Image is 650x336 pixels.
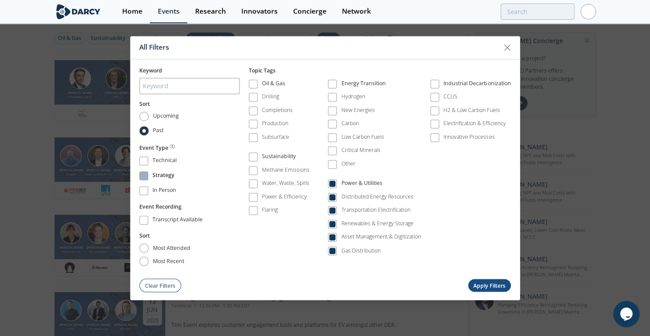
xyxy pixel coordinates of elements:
[341,206,410,214] div: Transportation Electrification
[341,120,359,128] div: Carbon
[139,39,499,56] div: All Filters
[501,4,574,20] input: Advanced Search
[341,246,381,254] div: Gas Distribution
[262,133,289,141] div: Subsurface
[341,160,356,168] div: Other
[139,279,182,293] button: Clear Filters
[443,93,458,101] div: CCUS
[262,166,309,174] div: Methane Emissions
[158,8,180,15] div: Events
[122,8,142,15] div: Home
[195,8,226,15] div: Research
[241,8,278,15] div: Innovators
[139,243,149,253] input: most attended
[443,79,511,90] div: Industrial Decarbonization
[153,127,163,135] span: Past
[139,203,182,211] button: Event Recording
[153,216,203,226] div: Transcript Available
[139,67,162,74] span: Keyword
[443,120,505,128] div: Electrification & Efficiency
[153,112,179,120] span: Upcoming
[341,79,386,90] div: Energy Transition
[341,147,381,155] div: Critical Minerals
[54,4,102,19] img: logo-wide.svg
[443,133,494,141] div: Innovative Processes
[341,220,414,228] div: Renewables & Energy Storage
[341,233,421,241] div: Asset Management & Digitization
[170,144,174,149] img: information.svg
[139,144,168,152] span: Event Type
[443,106,500,114] div: H2 & Low Carbon Fuels
[153,172,174,182] div: Strategy
[341,93,365,101] div: Hydrogen
[262,153,296,163] div: Sustainability
[139,101,150,108] button: Sort
[342,8,371,15] div: Network
[262,79,285,90] div: Oil & Gas
[341,180,382,190] div: Power & Utilities
[341,106,375,114] div: New Energies
[153,257,184,265] span: most recent
[249,67,276,74] span: Topic Tags
[613,301,641,327] iframe: chat widget
[139,232,150,240] button: Sort
[262,120,288,128] div: Production
[262,193,307,201] div: Power & Efficiency
[139,112,149,121] input: Upcoming
[153,157,177,167] div: Technical
[468,279,511,292] button: Apply Filters
[153,244,190,252] span: most attended
[262,106,293,114] div: Completions
[153,187,176,197] div: In Person
[262,206,278,214] div: Flaring
[139,101,150,108] span: Sort
[341,193,414,201] div: Distributed Energy Resources
[262,93,279,101] div: Drilling
[139,203,182,210] span: Event Recording
[293,8,327,15] div: Concierge
[262,180,309,188] div: Water, Waste, Spills
[139,144,174,152] button: Event Type
[139,126,149,136] input: Past
[139,78,240,94] input: Keyword
[139,257,149,266] input: most recent
[581,4,596,19] img: Profile
[341,133,384,141] div: Low Carbon Fuels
